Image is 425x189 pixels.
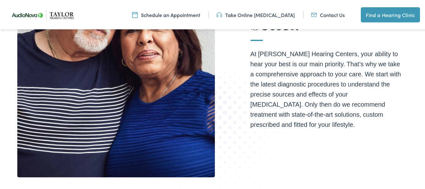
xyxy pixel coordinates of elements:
[311,10,345,17] a: Contact Us
[132,10,200,17] a: Schedule an Appointment
[361,6,420,21] a: Find a Hearing Clinic
[311,10,317,17] img: utility icon
[132,10,138,17] img: utility icon
[216,10,295,17] a: Take Online [MEDICAL_DATA]
[216,10,222,17] img: utility icon
[250,11,299,32] span: better.
[250,48,401,129] p: At [PERSON_NAME] Hearing Centers, your ability to hear your best is our main priority. That’s why...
